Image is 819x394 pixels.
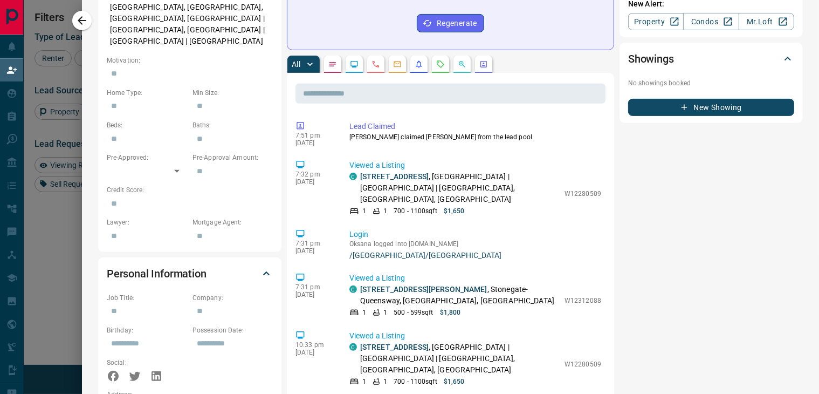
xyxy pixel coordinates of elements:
button: New Showing [628,99,794,116]
svg: Agent Actions [479,60,488,69]
div: condos.ca [349,343,357,351]
p: [DATE] [295,349,333,356]
p: W12280509 [565,359,601,369]
svg: Lead Browsing Activity [350,60,359,69]
p: Pre-Approval Amount: [192,153,273,162]
svg: Listing Alerts [415,60,423,69]
p: 7:31 pm [295,283,333,291]
p: $1,650 [444,377,465,386]
p: Company: [192,293,273,303]
svg: Opportunities [458,60,466,69]
p: Motivation: [107,56,273,65]
p: Social: [107,358,187,368]
p: [DATE] [295,139,333,147]
p: Mortgage Agent: [192,218,273,227]
p: Viewed a Listing [349,160,601,171]
p: 7:51 pm [295,132,333,139]
p: Min Size: [192,88,273,98]
p: , [GEOGRAPHIC_DATA] | [GEOGRAPHIC_DATA] | [GEOGRAPHIC_DATA], [GEOGRAPHIC_DATA], [GEOGRAPHIC_DATA] [360,171,559,205]
a: Property [628,13,684,30]
p: Beds: [107,120,187,130]
a: /[GEOGRAPHIC_DATA]/[GEOGRAPHIC_DATA] [349,251,601,260]
p: 1 [362,377,366,386]
div: condos.ca [349,286,357,293]
p: 1 [362,308,366,317]
h2: Showings [628,50,674,67]
p: Possession Date: [192,325,273,335]
p: W12280509 [565,189,601,199]
p: [DATE] [295,291,333,298]
p: 700 - 1100 sqft [394,377,437,386]
p: 700 - 1100 sqft [394,206,437,216]
p: All [292,60,300,68]
p: Lead Claimed [349,121,601,132]
p: [DATE] [295,178,333,186]
a: Mr.Loft [739,13,794,30]
p: [PERSON_NAME] claimed [PERSON_NAME] from the lead pool [349,132,601,142]
svg: Notes [328,60,337,69]
h2: Personal Information [107,265,207,282]
a: Condos [683,13,739,30]
p: Credit Score: [107,185,273,195]
p: Birthday: [107,325,187,335]
svg: Calls [371,60,380,69]
p: 1 [383,308,387,317]
p: 1 [383,377,387,386]
a: [STREET_ADDRESS][PERSON_NAME] [360,285,487,294]
p: Viewed a Listing [349,273,601,284]
p: $1,800 [440,308,461,317]
p: Viewed a Listing [349,330,601,342]
p: Login [349,229,601,240]
button: Regenerate [417,14,484,32]
p: 10:33 pm [295,341,333,349]
div: Showings [628,46,794,72]
p: Pre-Approved: [107,153,187,162]
p: Oksana logged into [DOMAIN_NAME] [349,240,601,248]
p: Baths: [192,120,273,130]
p: 1 [383,206,387,216]
svg: Emails [393,60,402,69]
p: 7:31 pm [295,240,333,247]
p: , [GEOGRAPHIC_DATA] | [GEOGRAPHIC_DATA] | [GEOGRAPHIC_DATA], [GEOGRAPHIC_DATA], [GEOGRAPHIC_DATA] [360,342,559,376]
svg: Requests [436,60,445,69]
div: Personal Information [107,261,273,287]
p: Lawyer: [107,218,187,227]
p: No showings booked [628,78,794,88]
a: [STREET_ADDRESS] [360,343,429,351]
p: W12312088 [565,296,601,305]
p: $1,650 [444,206,465,216]
div: condos.ca [349,173,357,180]
p: , Stonegate-Queensway, [GEOGRAPHIC_DATA], [GEOGRAPHIC_DATA] [360,284,559,307]
p: 7:32 pm [295,171,333,178]
p: 1 [362,206,366,216]
p: 500 - 599 sqft [394,308,433,317]
p: Home Type: [107,88,187,98]
p: Job Title: [107,293,187,303]
p: [DATE] [295,247,333,255]
a: [STREET_ADDRESS] [360,172,429,181]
